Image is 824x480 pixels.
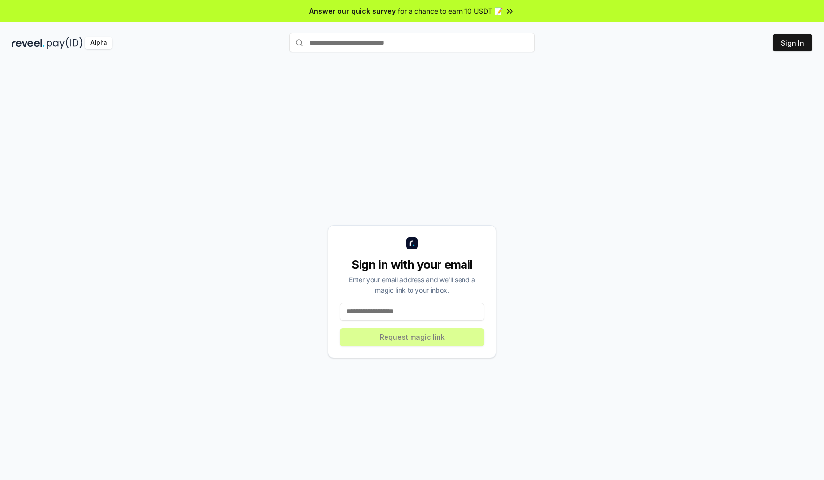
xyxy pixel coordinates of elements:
[340,257,484,273] div: Sign in with your email
[406,237,418,249] img: logo_small
[85,37,112,49] div: Alpha
[398,6,503,16] span: for a chance to earn 10 USDT 📝
[309,6,396,16] span: Answer our quick survey
[47,37,83,49] img: pay_id
[12,37,45,49] img: reveel_dark
[340,275,484,295] div: Enter your email address and we’ll send a magic link to your inbox.
[773,34,812,51] button: Sign In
